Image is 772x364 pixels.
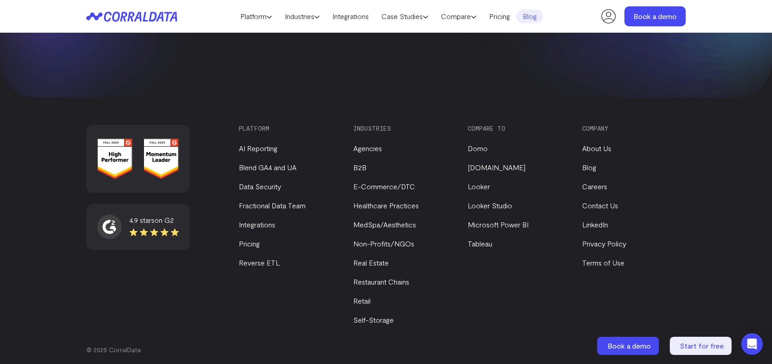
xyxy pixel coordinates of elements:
[239,220,275,229] a: Integrations
[353,258,389,267] a: Real Estate
[353,296,371,305] a: Retail
[582,163,596,172] a: Blog
[239,239,260,248] a: Pricing
[278,10,326,23] a: Industries
[468,182,490,191] a: Looker
[239,125,338,132] h3: Platform
[597,337,661,355] a: Book a demo
[353,163,366,172] a: B2B
[582,220,608,229] a: LinkedIn
[239,258,280,267] a: Reverse ETL
[608,341,651,350] span: Book a demo
[353,144,382,152] a: Agencies
[353,239,414,248] a: Non-Profits/NGOs
[483,10,516,23] a: Pricing
[353,201,419,210] a: Healthcare Practices
[129,215,179,226] div: 4.9 stars
[435,10,483,23] a: Compare
[582,258,624,267] a: Terms of Use
[582,239,626,248] a: Privacy Policy
[582,144,611,152] a: About Us
[582,182,607,191] a: Careers
[239,201,306,210] a: Fractional Data Team
[582,201,618,210] a: Contact Us
[670,337,733,355] a: Start for free
[375,10,435,23] a: Case Studies
[468,220,529,229] a: Microsoft Power BI
[353,220,416,229] a: MedSpa/Aesthetics
[741,333,763,355] div: Open Intercom Messenger
[680,341,724,350] span: Start for free
[468,144,488,152] a: Domo
[353,277,409,286] a: Restaurant Chains
[516,10,543,23] a: Blog
[239,144,277,152] a: AI Reporting
[353,315,394,324] a: Self-Storage
[239,182,281,191] a: Data Security
[468,201,512,210] a: Looker Studio
[86,345,686,354] p: © 2025 CorralData
[154,216,174,224] span: on G2
[468,239,492,248] a: Tableau
[624,6,686,26] a: Book a demo
[468,163,525,172] a: [DOMAIN_NAME]
[582,125,681,132] h3: Company
[234,10,278,23] a: Platform
[353,125,452,132] h3: Industries
[353,182,415,191] a: E-Commerce/DTC
[326,10,375,23] a: Integrations
[239,163,297,172] a: Blend GA4 and UA
[97,215,179,239] a: 4.9 starson G2
[468,125,567,132] h3: Compare to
